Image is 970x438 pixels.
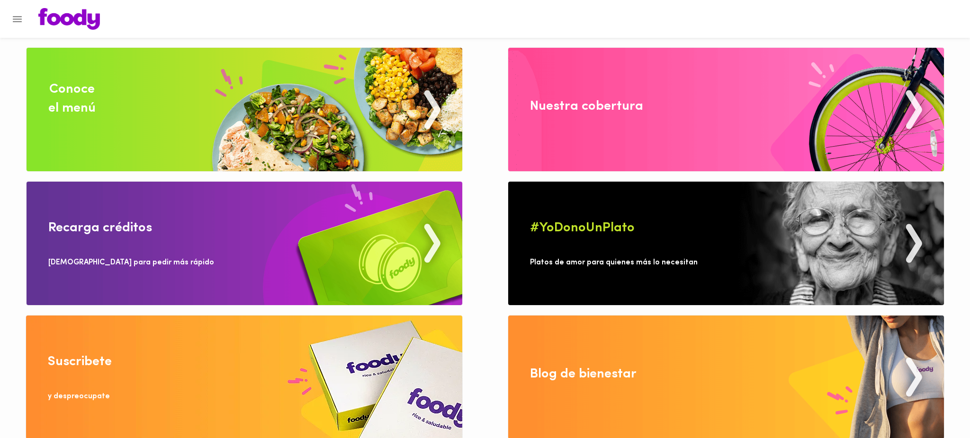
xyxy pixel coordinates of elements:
div: Nuestra cobertura [530,97,643,116]
div: Conoce el menú [48,80,96,118]
button: Menu [6,8,29,31]
iframe: Messagebird Livechat Widget [915,383,961,429]
img: Conoce el menu [27,48,462,171]
img: Recarga Creditos [27,182,462,305]
div: y despreocupate [48,391,110,402]
img: Yo Dono un Plato [508,182,944,305]
img: Nuestra cobertura [508,48,944,171]
div: Recarga créditos [48,219,152,237]
div: Suscribete [48,352,112,371]
div: #YoDonoUnPlato [530,219,635,237]
div: Platos de amor para quienes más lo necesitan [530,257,698,268]
div: Blog de bienestar [530,365,637,384]
img: logo.png [38,8,100,30]
div: [DEMOGRAPHIC_DATA] para pedir más rápido [48,257,214,268]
